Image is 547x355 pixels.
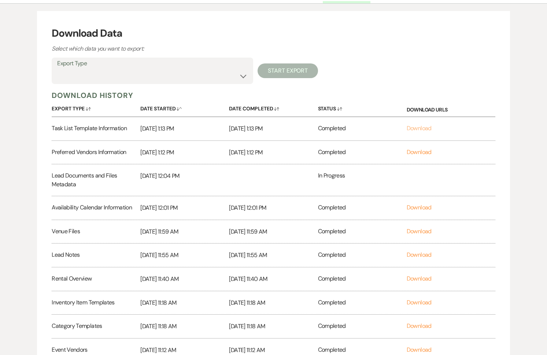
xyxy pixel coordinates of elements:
[57,58,248,69] label: Export Type
[140,124,229,133] p: [DATE] 1:13 PM
[407,124,432,132] a: Download
[140,250,229,260] p: [DATE] 11:55 AM
[229,203,318,213] p: [DATE] 12:01 PM
[318,196,407,220] div: Completed
[140,298,229,308] p: [DATE] 11:18 AM
[52,315,140,338] div: Category Templates
[229,250,318,260] p: [DATE] 11:55 AM
[140,171,229,181] p: [DATE] 12:04 PM
[140,203,229,213] p: [DATE] 12:01 PM
[140,100,229,114] button: Date Started
[52,196,140,220] div: Availability Calendar Information
[229,227,318,237] p: [DATE] 11:59 AM
[407,227,432,235] a: Download
[407,251,432,259] a: Download
[318,291,407,315] div: Completed
[52,164,140,196] div: Lead Documents and Files Metadata
[52,244,140,267] div: Lead Notes
[318,267,407,291] div: Completed
[318,141,407,164] div: Completed
[229,124,318,133] p: [DATE] 1:13 PM
[52,91,495,100] h5: Download History
[318,117,407,140] div: Completed
[258,63,318,78] button: Start Export
[52,267,140,291] div: Rental Overview
[52,100,140,114] button: Export Type
[229,274,318,284] p: [DATE] 11:40 AM
[407,346,432,354] a: Download
[318,244,407,267] div: Completed
[407,100,495,117] div: Download URLs
[407,322,432,330] a: Download
[229,322,318,331] p: [DATE] 11:18 AM
[52,141,140,164] div: Preferred Vendors Information
[52,220,140,244] div: Venue Files
[140,322,229,331] p: [DATE] 11:18 AM
[318,220,407,244] div: Completed
[407,275,432,282] a: Download
[52,291,140,315] div: Inventory Item Templates
[52,44,308,54] p: Select which data you want to export:
[52,117,140,140] div: Task List Template Information
[407,204,432,211] a: Download
[140,274,229,284] p: [DATE] 11:40 AM
[140,148,229,157] p: [DATE] 1:12 PM
[52,26,495,41] h3: Download Data
[229,345,318,355] p: [DATE] 11:12 AM
[229,148,318,157] p: [DATE] 1:12 PM
[229,298,318,308] p: [DATE] 11:18 AM
[140,345,229,355] p: [DATE] 11:12 AM
[229,100,318,114] button: Date Completed
[318,315,407,338] div: Completed
[407,148,432,156] a: Download
[318,164,407,196] div: In Progress
[407,299,432,306] a: Download
[140,227,229,237] p: [DATE] 11:59 AM
[318,100,407,114] button: Status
